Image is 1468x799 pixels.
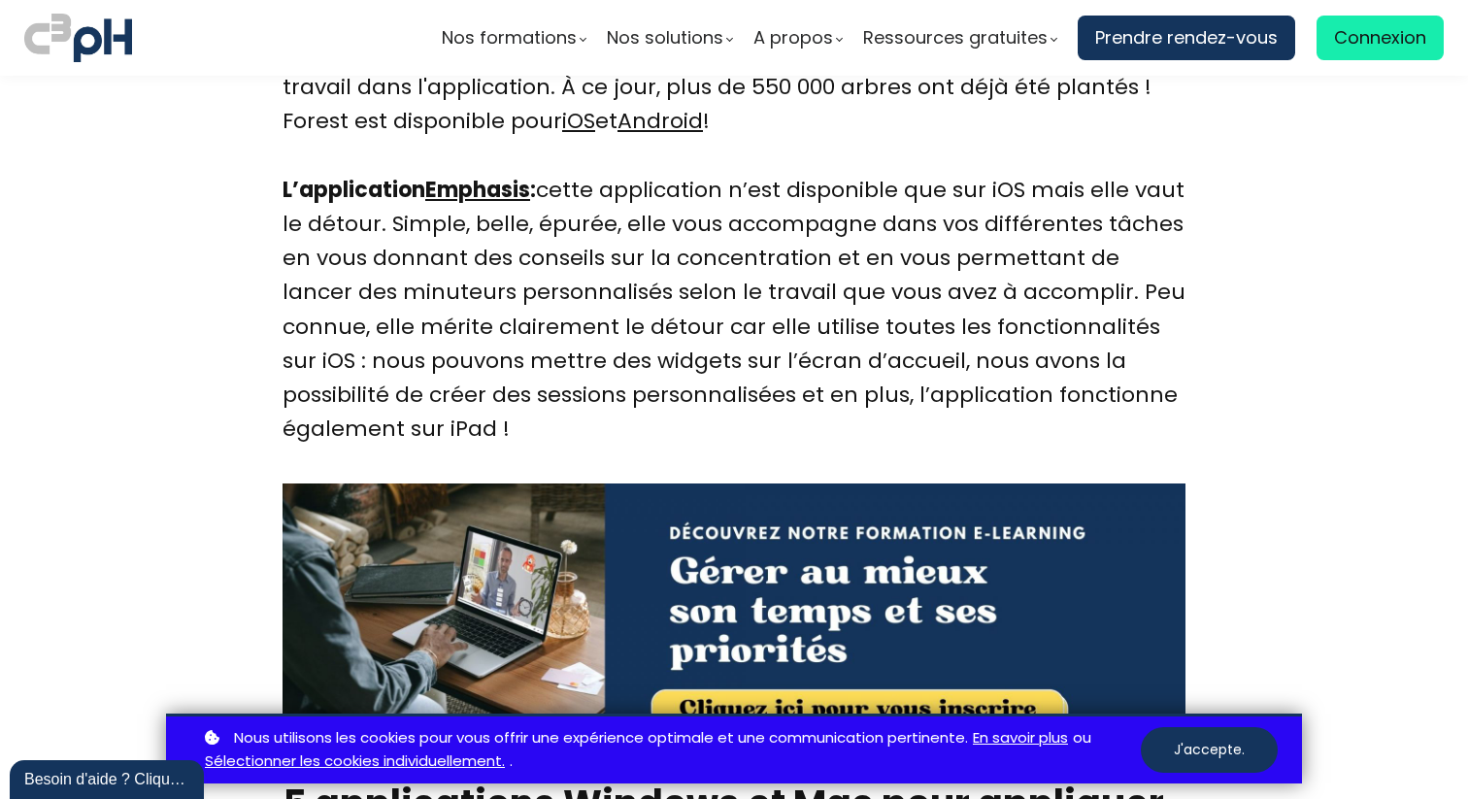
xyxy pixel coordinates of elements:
span: A propos [753,23,833,52]
a: Sélectionner les cookies individuellement. [205,749,505,774]
span: Connexion [1334,23,1426,52]
a: Android [617,106,703,136]
div: L'entreprise derrière l’application Forest travaille en collaboration avec l'organisation "Trees ... [283,2,1185,173]
span: Prendre rendez-vous [1095,23,1278,52]
a: Prendre rendez-vous [1078,16,1295,60]
span: Nos formations [442,23,577,52]
a: En savoir plus [973,726,1068,750]
strong: L’application : [283,175,536,205]
div: cette application n’est disponible que sur iOS mais elle vaut le détour. Simple, belle, épurée, e... [283,173,1185,481]
button: J'accepte. [1141,727,1278,773]
span: Nous utilisons les cookies pour vous offrir une expérience optimale et une communication pertinente. [234,726,968,750]
a: Emphasis [425,175,530,205]
a: iOS [562,106,595,136]
img: infographie technique pomodoro [283,483,1185,754]
img: logo C3PH [24,10,132,66]
span: Ressources gratuites [863,23,1048,52]
iframe: chat widget [10,756,208,799]
span: Nos solutions [607,23,723,52]
p: ou . [200,726,1141,775]
a: Connexion [1317,16,1444,60]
